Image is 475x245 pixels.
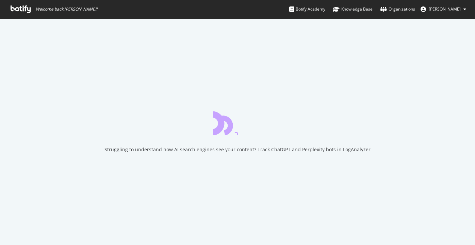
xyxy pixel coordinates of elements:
[415,4,472,15] button: [PERSON_NAME]
[36,6,97,12] span: Welcome back, [PERSON_NAME] !
[333,6,373,13] div: Knowledge Base
[380,6,415,13] div: Organizations
[289,6,325,13] div: Botify Academy
[429,6,461,12] span: Matthew Gampel
[213,111,262,135] div: animation
[104,146,371,153] div: Struggling to understand how AI search engines see your content? Track ChatGPT and Perplexity bot...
